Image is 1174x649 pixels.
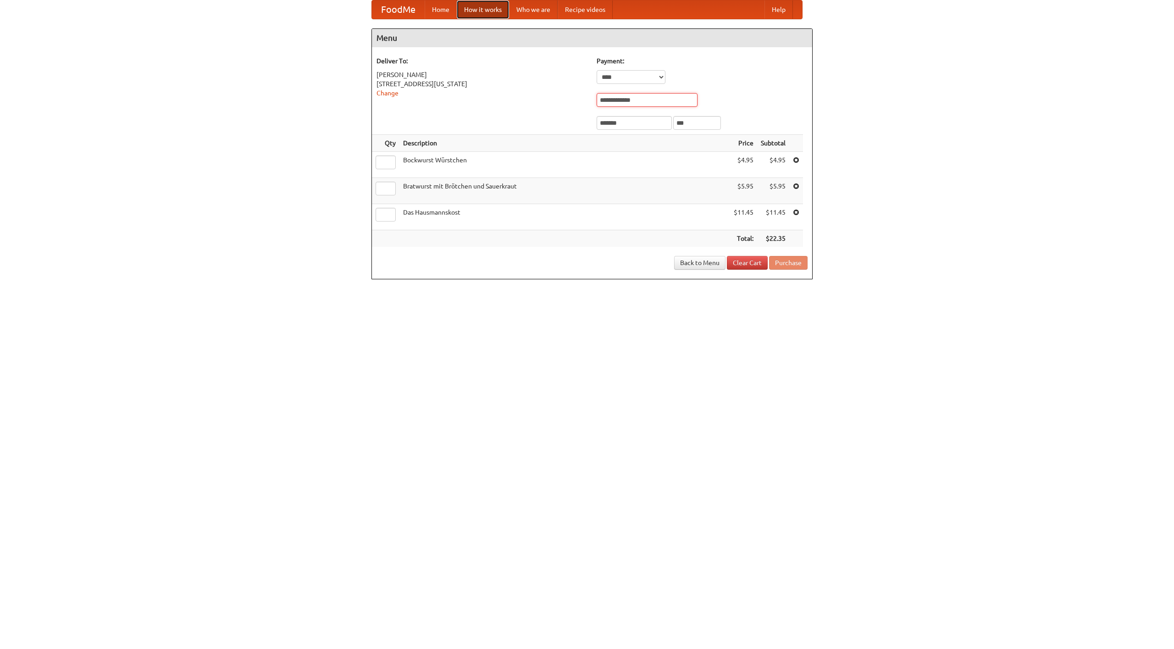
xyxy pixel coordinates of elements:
[377,56,587,66] h5: Deliver To:
[730,135,757,152] th: Price
[558,0,613,19] a: Recipe videos
[399,135,730,152] th: Description
[730,204,757,230] td: $11.45
[457,0,509,19] a: How it works
[377,89,399,97] a: Change
[509,0,558,19] a: Who we are
[730,178,757,204] td: $5.95
[674,256,725,270] a: Back to Menu
[399,178,730,204] td: Bratwurst mit Brötchen und Sauerkraut
[757,230,789,247] th: $22.35
[377,79,587,89] div: [STREET_ADDRESS][US_STATE]
[372,0,425,19] a: FoodMe
[425,0,457,19] a: Home
[372,29,812,47] h4: Menu
[769,256,808,270] button: Purchase
[597,56,808,66] h5: Payment:
[372,135,399,152] th: Qty
[764,0,793,19] a: Help
[399,152,730,178] td: Bockwurst Würstchen
[757,152,789,178] td: $4.95
[757,178,789,204] td: $5.95
[730,230,757,247] th: Total:
[730,152,757,178] td: $4.95
[757,204,789,230] td: $11.45
[399,204,730,230] td: Das Hausmannskost
[757,135,789,152] th: Subtotal
[377,70,587,79] div: [PERSON_NAME]
[727,256,768,270] a: Clear Cart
